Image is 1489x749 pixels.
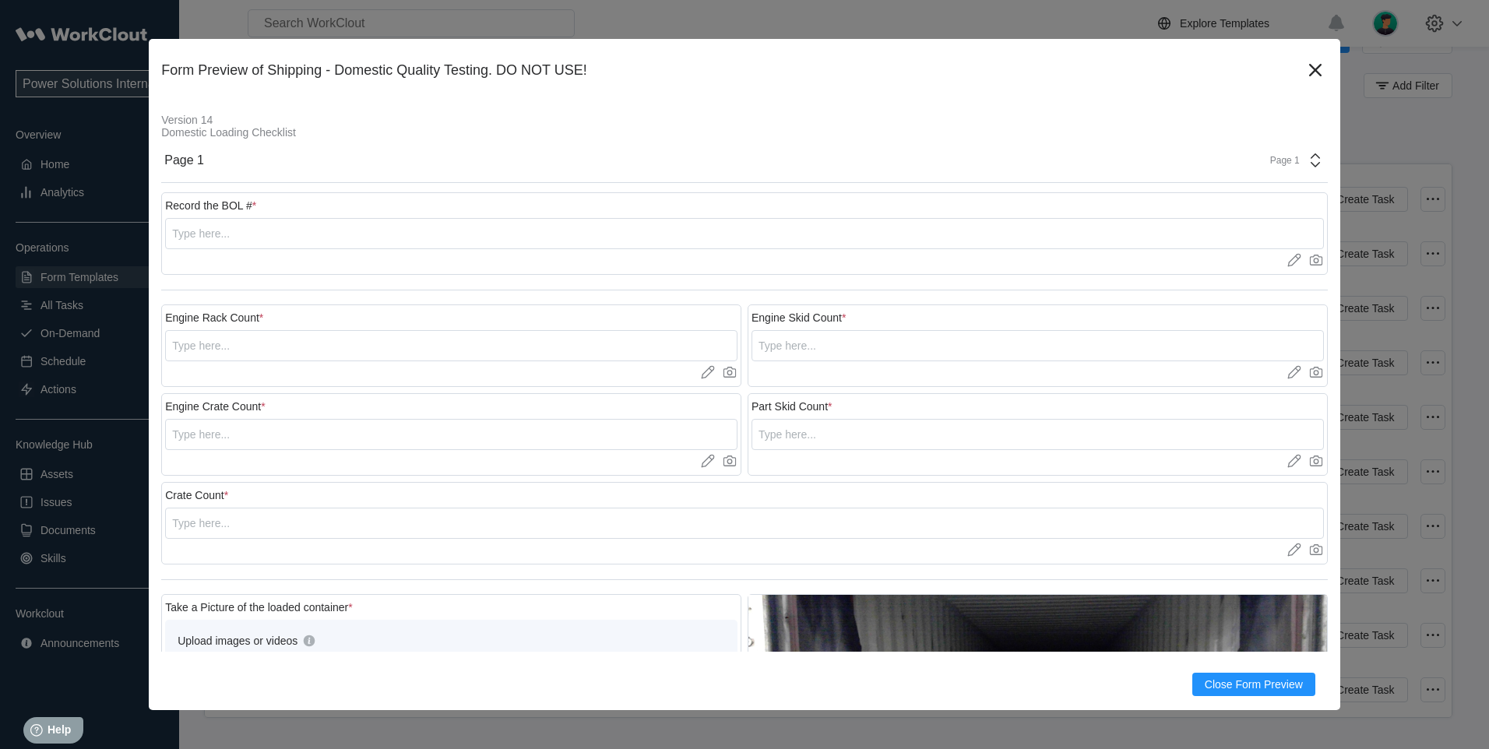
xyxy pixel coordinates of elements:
[165,400,265,413] div: Engine Crate Count
[164,153,204,167] div: Page 1
[752,330,1324,361] input: Type here...
[1261,155,1300,166] div: Page 1
[752,419,1324,450] input: Type here...
[752,400,833,413] div: Part Skid Count
[165,311,263,324] div: Engine Rack Count
[161,126,1328,139] div: Domestic Loading Checklist
[752,311,846,324] div: Engine Skid Count
[165,218,1324,249] input: Type here...
[165,330,737,361] input: Type here...
[165,489,228,501] div: Crate Count
[161,62,1303,79] div: Form Preview of Shipping - Domestic Quality Testing. DO NOT USE!
[161,114,1328,126] div: Version 14
[1205,679,1303,690] span: Close Form Preview
[165,419,737,450] input: Type here...
[178,635,297,647] div: Upload images or videos
[165,601,353,614] div: Take a Picture of the loaded container
[165,508,1324,539] input: Type here...
[165,199,256,212] div: Record the BOL #
[1192,673,1315,696] button: Close Form Preview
